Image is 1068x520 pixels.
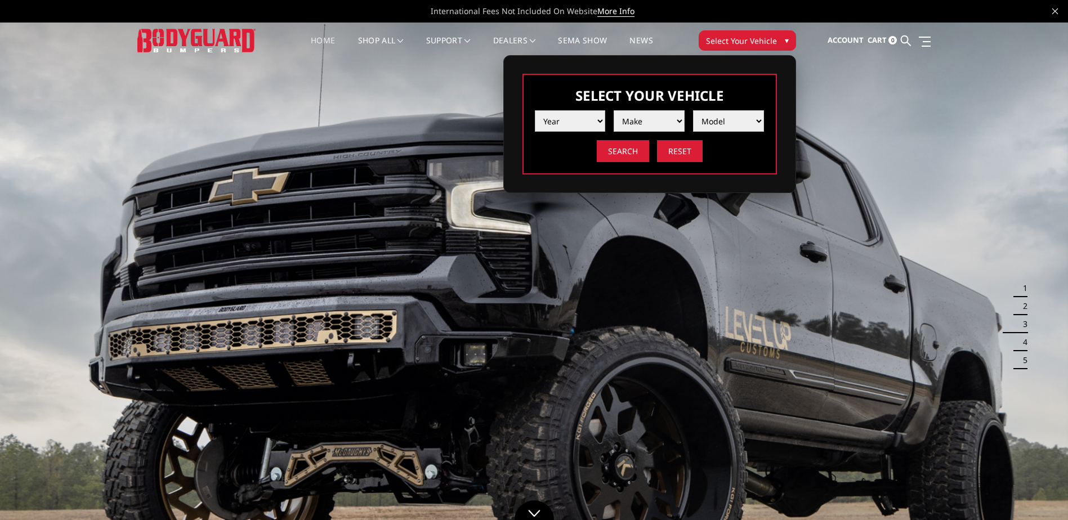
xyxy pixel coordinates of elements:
[828,35,864,45] span: Account
[535,110,606,132] select: Please select the value from list.
[515,500,554,520] a: Click to Down
[1012,466,1068,520] iframe: Chat Widget
[868,35,887,45] span: Cart
[137,29,256,52] img: BODYGUARD BUMPERS
[493,37,536,59] a: Dealers
[828,25,864,56] a: Account
[558,37,607,59] a: SEMA Show
[597,140,649,162] input: Search
[699,30,796,51] button: Select Your Vehicle
[629,37,653,59] a: News
[311,37,335,59] a: Home
[868,25,897,56] a: Cart 0
[535,86,765,105] h3: Select Your Vehicle
[597,6,634,17] a: More Info
[1016,279,1027,297] button: 1 of 5
[1016,297,1027,315] button: 2 of 5
[785,34,789,46] span: ▾
[888,36,897,44] span: 0
[358,37,404,59] a: shop all
[706,35,777,47] span: Select Your Vehicle
[426,37,471,59] a: Support
[657,140,703,162] input: Reset
[1016,333,1027,351] button: 4 of 5
[1016,351,1027,369] button: 5 of 5
[614,110,685,132] select: Please select the value from list.
[1016,315,1027,333] button: 3 of 5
